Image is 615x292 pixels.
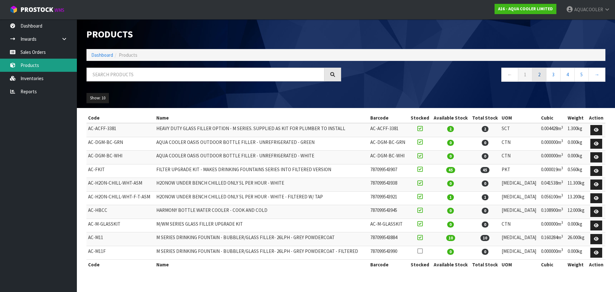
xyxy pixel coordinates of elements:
span: 10 [480,235,489,241]
button: Show: 10 [86,93,109,103]
td: 0.000000m [539,137,566,151]
td: CTN [500,151,539,164]
sup: 3 [561,247,563,252]
th: Barcode [369,113,408,123]
th: Code [86,260,155,270]
th: Name [155,113,369,123]
td: 13.200kg [566,191,587,205]
span: 0 [447,153,454,159]
td: AC-FKIT [86,164,155,178]
td: AC-ACFF-3381 [369,123,408,137]
td: 787099543990 [369,246,408,260]
td: FILTER UPGRADE KIT - MAKES DRINKING FOUNTAINS SERIES INTO FILTERED VERSION [155,164,369,178]
span: 0 [482,180,488,187]
small: WMS [54,7,64,13]
th: Stocked [408,113,431,123]
td: 0.000kg [566,137,587,151]
th: Cubic [539,260,566,270]
td: 0.041538m [539,178,566,192]
td: AC-H2ON-CHILL-WHT-ASM [86,178,155,192]
th: Available Stock [431,113,470,123]
td: 0.004428m [539,123,566,137]
input: Search products [86,68,324,81]
td: HARMONY BOTTLE WATER COOLER - COOK AND COLD [155,205,369,219]
a: 5 [574,68,589,81]
th: Code [86,113,155,123]
td: AC-DGM-BC-WHI [369,151,408,164]
td: AC-HBCC [86,205,155,219]
td: 0.000kg [566,151,587,164]
td: AC-H2ON-CHILL-WHT-F-T-ASM [86,191,155,205]
th: Available Stock [431,260,470,270]
span: 0 [447,249,454,255]
th: Cubic [539,113,566,123]
td: 787099543884 [369,232,408,246]
td: AC-ACFF-3381 [86,123,155,137]
a: 3 [546,68,561,81]
td: [MEDICAL_DATA] [500,232,539,246]
td: 1.300kg [566,123,587,137]
a: → [588,68,605,81]
sup: 3 [561,207,563,211]
th: Action [587,113,605,123]
td: [MEDICAL_DATA] [500,246,539,260]
a: ← [501,68,518,81]
td: 0.000kg [566,246,587,260]
td: [MEDICAL_DATA] [500,178,539,192]
span: 0 [447,140,454,146]
th: Name [155,260,369,270]
span: ProStock [20,5,53,14]
td: 787099543938 [369,178,408,192]
td: SCT [500,123,539,137]
td: M SERIES DRINKING FOUNTAIN - BUBBLER/GLASS FILLER- 26LPH - GREY POWDERCOAT - FILTERED [155,246,369,260]
th: UOM [500,260,539,270]
td: AQUA COOLER OASIS OUTDOOR BOTTLE FILLER - UNREFRIGERATED - WHITE [155,151,369,164]
td: 0.056100m [539,191,566,205]
th: Stocked [408,260,431,270]
sup: 3 [561,166,563,170]
span: 45 [480,167,489,173]
td: [MEDICAL_DATA] [500,205,539,219]
a: 2 [532,68,546,81]
span: 0 [447,221,454,228]
span: 0 [447,208,454,214]
td: AC-M11 [86,232,155,246]
span: 0 [482,249,488,255]
span: 2 [447,126,454,132]
sup: 3 [561,138,563,143]
td: 26.000kg [566,232,587,246]
td: 0.000000m [539,246,566,260]
a: Dashboard [91,52,113,58]
span: AQUACOOLER [574,6,603,13]
td: 12.000kg [566,205,587,219]
sup: 3 [561,193,563,197]
span: Products [119,52,137,58]
span: 0 [482,140,488,146]
td: AC-DGM-BC-GRN [86,137,155,151]
td: [MEDICAL_DATA] [500,191,539,205]
td: 0.160284m [539,232,566,246]
img: cube-alt.png [10,5,18,13]
th: Action [587,260,605,270]
td: 0.000019m [539,164,566,178]
sup: 3 [561,234,563,238]
span: 0 [447,180,454,187]
sup: 3 [561,152,563,157]
span: 1 [482,194,488,200]
td: H2ONOW UNDER BENCH CHILLED ONLY 5L PER HOUR - WHITE - FILTERED W/ TAP [155,191,369,205]
th: UOM [500,113,539,123]
a: 1 [518,68,532,81]
td: M SERIES DRINKING FOUNTAIN - BUBBLER/GLASS FILLER- 26LPH - GREY POWDERCOAT [155,232,369,246]
td: CTN [500,219,539,232]
strong: A16 - AQUA COOLER LIMITED [498,6,553,12]
sup: 3 [561,125,563,129]
td: AC-M-GLASSKIT [369,219,408,232]
sup: 3 [561,179,563,184]
td: AQUA COOLER OASIS OUTDOOR BOTTLE FILLER - UNREFRIGERATED - GREEN [155,137,369,151]
span: 10 [446,235,455,241]
span: 0 [482,221,488,228]
h1: Products [86,29,341,39]
td: AC-M-GLASSKIT [86,219,155,232]
td: 787099543945 [369,205,408,219]
td: AC-M11F [86,246,155,260]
